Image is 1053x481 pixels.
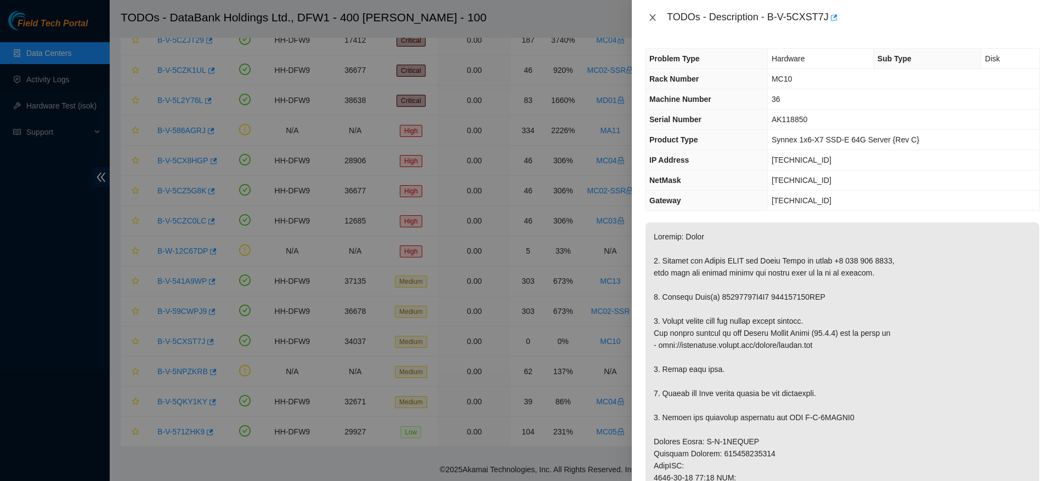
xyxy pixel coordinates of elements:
[772,156,831,164] span: [TECHNICAL_ID]
[772,75,792,83] span: MC10
[877,54,912,63] span: Sub Type
[649,135,698,144] span: Product Type
[772,196,831,205] span: [TECHNICAL_ID]
[648,13,657,22] span: close
[772,176,831,185] span: [TECHNICAL_ID]
[649,95,711,104] span: Machine Number
[649,196,681,205] span: Gateway
[649,54,700,63] span: Problem Type
[649,176,681,185] span: NetMask
[985,54,1000,63] span: Disk
[649,156,689,164] span: IP Address
[772,135,919,144] span: Synnex 1x6-X7 SSD-E 64G Server {Rev C}
[667,9,1040,26] div: TODOs - Description - B-V-5CXST7J
[772,115,807,124] span: AK118850
[772,95,780,104] span: 36
[772,54,805,63] span: Hardware
[645,13,660,23] button: Close
[649,115,701,124] span: Serial Number
[649,75,699,83] span: Rack Number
